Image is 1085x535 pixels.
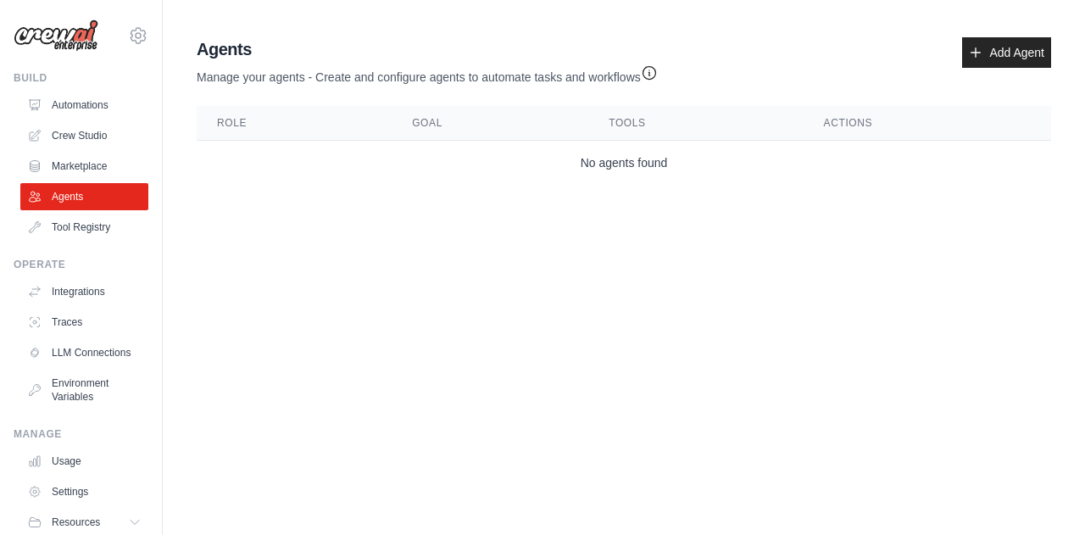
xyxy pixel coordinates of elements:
[20,370,148,410] a: Environment Variables
[588,106,803,141] th: Tools
[20,309,148,336] a: Traces
[14,258,148,271] div: Operate
[392,106,588,141] th: Goal
[20,183,148,210] a: Agents
[20,153,148,180] a: Marketplace
[804,106,1051,141] th: Actions
[20,122,148,149] a: Crew Studio
[197,37,658,61] h2: Agents
[14,20,98,52] img: Logo
[197,141,1051,186] td: No agents found
[962,37,1051,68] a: Add Agent
[14,427,148,441] div: Manage
[14,71,148,85] div: Build
[20,92,148,119] a: Automations
[1000,454,1085,535] iframe: Chat Widget
[197,106,392,141] th: Role
[20,214,148,241] a: Tool Registry
[197,61,658,86] p: Manage your agents - Create and configure agents to automate tasks and workflows
[20,339,148,366] a: LLM Connections
[20,478,148,505] a: Settings
[52,515,100,529] span: Resources
[20,278,148,305] a: Integrations
[20,448,148,475] a: Usage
